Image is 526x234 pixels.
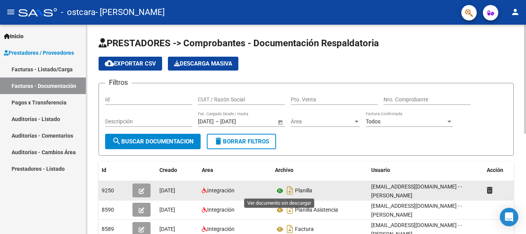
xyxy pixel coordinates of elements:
span: Integración [207,226,235,232]
span: [EMAIL_ADDRESS][DOMAIN_NAME] - - [PERSON_NAME] [371,183,462,199]
span: Creado [159,167,177,173]
span: Acción [487,167,503,173]
app-download-masive: Descarga masiva de comprobantes (adjuntos) [168,57,238,71]
span: Integración [207,187,235,194]
span: 8589 [102,226,114,232]
input: Fecha fin [220,118,258,125]
span: Id [102,167,106,173]
span: Usuario [371,167,390,173]
span: Prestadores / Proveedores [4,49,74,57]
span: Descarga Masiva [174,60,232,67]
datatable-header-cell: Acción [484,162,522,178]
datatable-header-cell: Id [99,162,129,178]
span: Archivo [275,167,293,173]
span: Factura [295,226,314,232]
span: PRESTADORES -> Comprobantes - Documentación Respaldatoria [99,38,379,49]
button: Descarga Masiva [168,57,238,71]
span: Exportar CSV [105,60,156,67]
span: 9250 [102,187,114,194]
span: Inicio [4,32,23,40]
mat-icon: cloud_download [105,59,114,68]
button: Open calendar [276,118,284,126]
span: - [PERSON_NAME] [95,4,165,21]
span: Área [291,118,353,125]
div: Open Intercom Messenger [500,208,518,226]
span: Planilla [295,188,312,194]
span: [DATE] [159,187,175,194]
mat-icon: delete [214,136,223,146]
span: - ostcara [61,4,95,21]
span: [DATE] [159,207,175,213]
datatable-header-cell: Archivo [272,162,368,178]
button: Buscar Documentacion [105,134,201,149]
mat-icon: person [511,7,520,17]
span: 8590 [102,207,114,213]
button: Exportar CSV [99,57,162,71]
mat-icon: menu [6,7,15,17]
datatable-header-cell: Area [199,162,272,178]
span: [EMAIL_ADDRESS][DOMAIN_NAME] - - [PERSON_NAME] [371,203,462,218]
mat-icon: search [112,136,121,146]
datatable-header-cell: Usuario [368,162,484,178]
h3: Filtros [105,77,132,88]
i: Descargar documento [285,204,295,216]
span: Todos [366,118,380,125]
span: Planilla Asistencia [295,207,338,213]
span: [DATE] [159,226,175,232]
span: Integración [207,207,235,213]
button: Borrar Filtros [207,134,276,149]
span: – [215,118,219,125]
input: Fecha inicio [198,118,214,125]
i: Descargar documento [285,184,295,197]
datatable-header-cell: Creado [156,162,199,178]
span: Borrar Filtros [214,138,269,145]
span: Area [202,167,213,173]
span: Buscar Documentacion [112,138,194,145]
